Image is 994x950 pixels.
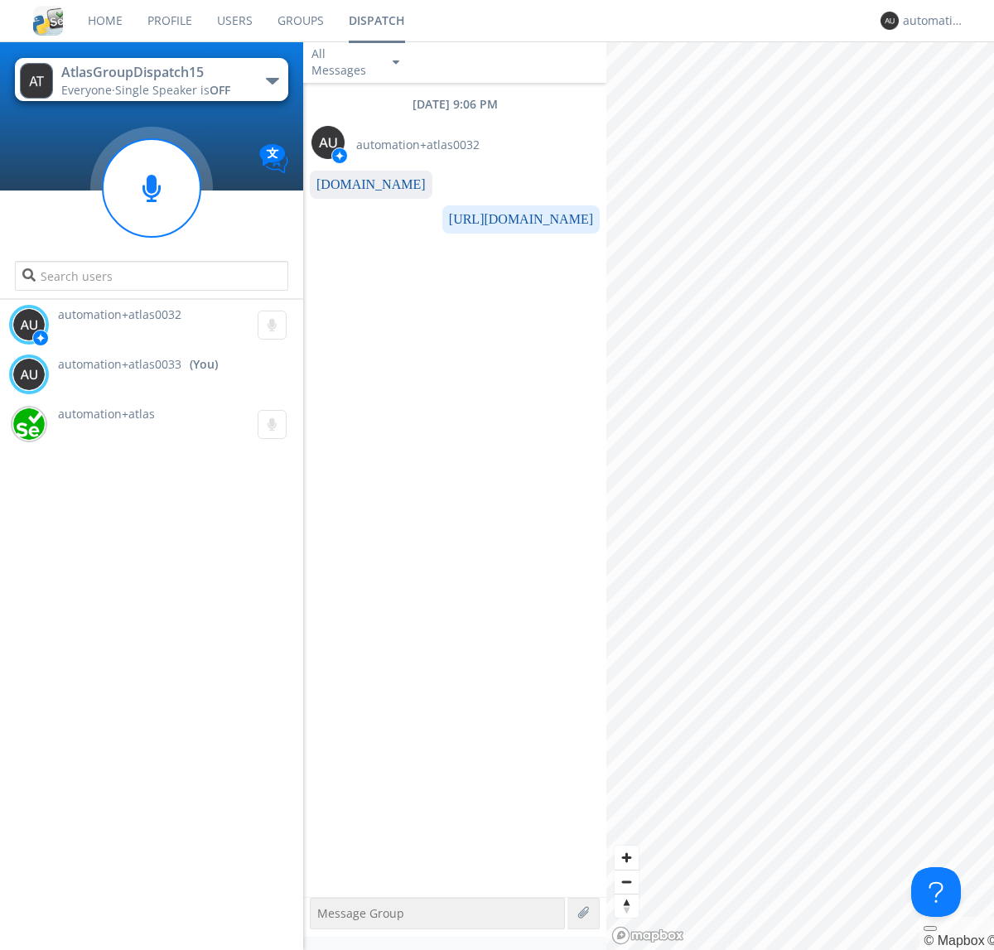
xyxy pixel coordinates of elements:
span: automation+atlas0033 [58,356,181,373]
img: Translation enabled [259,144,288,173]
div: automation+atlas0033 [903,12,965,29]
img: 373638.png [881,12,899,30]
img: 373638.png [12,308,46,341]
span: Zoom out [615,870,639,894]
button: Zoom in [615,846,639,870]
span: automation+atlas0032 [356,137,480,153]
img: 373638.png [20,63,53,99]
div: [DATE] 9:06 PM [303,96,606,113]
a: [URL][DOMAIN_NAME] [449,212,593,226]
span: Reset bearing to north [615,895,639,918]
a: Mapbox [924,933,984,948]
span: automation+atlas0032 [58,306,181,322]
div: AtlasGroupDispatch15 [61,63,248,82]
button: AtlasGroupDispatch15Everyone·Single Speaker isOFF [15,58,287,101]
img: cddb5a64eb264b2086981ab96f4c1ba7 [33,6,63,36]
img: d2d01cd9b4174d08988066c6d424eccd [12,407,46,441]
span: automation+atlas [58,406,155,422]
button: Toggle attribution [924,926,937,931]
input: Search users [15,261,287,291]
img: 373638.png [12,358,46,391]
span: Single Speaker is [115,82,230,98]
img: 373638.png [311,126,345,159]
div: All Messages [311,46,378,79]
div: Everyone · [61,82,248,99]
span: OFF [210,82,230,98]
img: caret-down-sm.svg [393,60,399,65]
button: Reset bearing to north [615,894,639,918]
div: (You) [190,356,218,373]
iframe: Toggle Customer Support [911,867,961,917]
button: Zoom out [615,870,639,894]
a: Mapbox logo [611,926,684,945]
a: [DOMAIN_NAME] [316,177,426,191]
